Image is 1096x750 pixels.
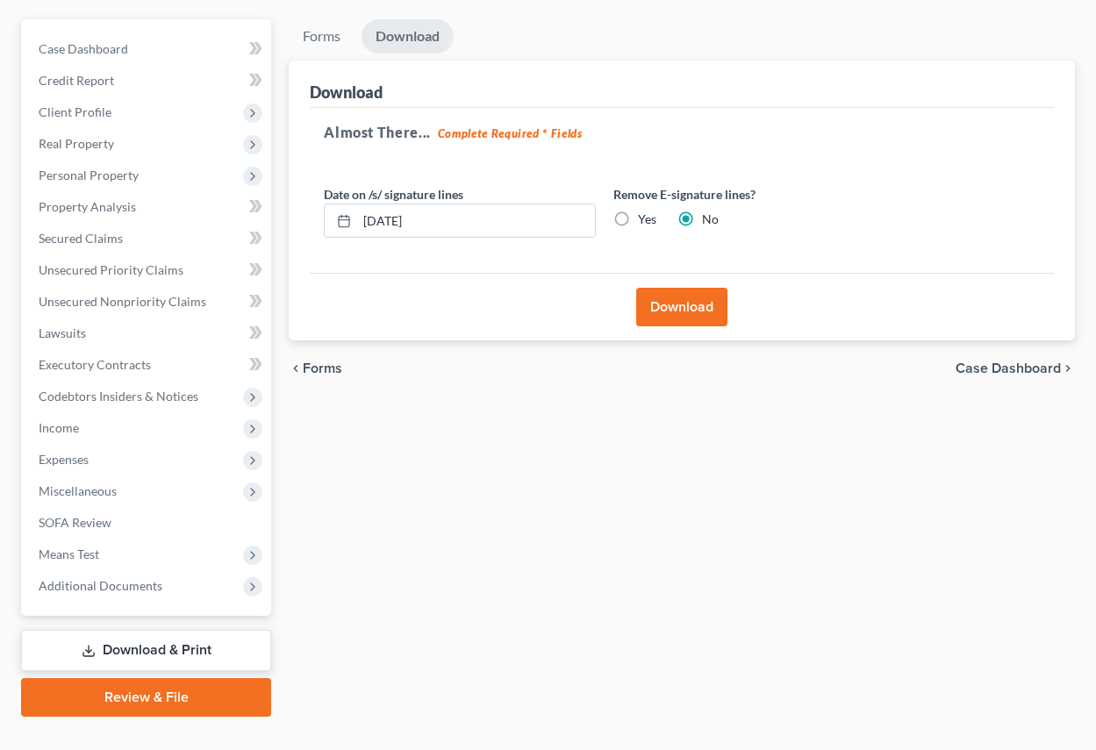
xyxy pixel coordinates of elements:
[39,294,206,309] span: Unsecured Nonpriority Claims
[39,515,111,530] span: SOFA Review
[310,82,383,103] div: Download
[39,168,139,182] span: Personal Property
[39,483,117,498] span: Miscellaneous
[636,288,727,326] button: Download
[39,231,123,246] span: Secured Claims
[25,349,271,381] a: Executory Contracts
[25,191,271,223] a: Property Analysis
[25,254,271,286] a: Unsecured Priority Claims
[39,325,86,340] span: Lawsuits
[39,41,128,56] span: Case Dashboard
[1061,361,1075,375] i: chevron_right
[39,262,183,277] span: Unsecured Priority Claims
[39,136,114,151] span: Real Property
[956,361,1075,375] a: Case Dashboard chevron_right
[25,33,271,65] a: Case Dashboard
[438,126,583,140] strong: Complete Required * Fields
[357,204,595,238] input: MM/DD/YYYY
[39,357,151,372] span: Executory Contracts
[39,73,114,88] span: Credit Report
[324,185,463,204] label: Date on /s/ signature lines
[25,507,271,539] a: SOFA Review
[956,361,1061,375] span: Case Dashboard
[21,678,271,717] a: Review & File
[324,122,1040,143] h5: Almost There...
[638,211,656,228] label: Yes
[289,361,366,375] button: chevron_left Forms
[39,420,79,435] span: Income
[25,223,271,254] a: Secured Claims
[21,630,271,671] a: Download & Print
[25,318,271,349] a: Lawsuits
[39,452,89,467] span: Expenses
[303,361,342,375] span: Forms
[39,578,162,593] span: Additional Documents
[702,211,719,228] label: No
[39,546,99,561] span: Means Test
[39,199,136,214] span: Property Analysis
[362,19,454,54] a: Download
[289,361,303,375] i: chevron_left
[39,389,198,404] span: Codebtors Insiders & Notices
[25,65,271,96] a: Credit Report
[289,19,355,54] a: Forms
[39,104,111,119] span: Client Profile
[25,286,271,318] a: Unsecured Nonpriority Claims
[613,185,885,204] label: Remove E-signature lines?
